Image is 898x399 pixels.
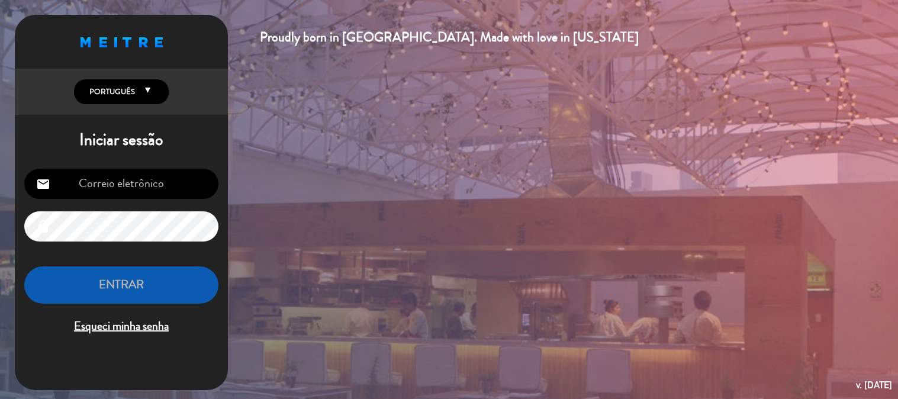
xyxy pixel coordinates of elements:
div: v. [DATE] [856,377,892,393]
h1: Iniciar sessão [15,130,228,150]
button: ENTRAR [24,266,218,304]
i: email [36,177,50,191]
span: Esqueci minha senha [24,317,218,336]
span: Português [86,86,135,98]
i: lock [36,220,50,234]
input: Correio eletrônico [24,169,218,199]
